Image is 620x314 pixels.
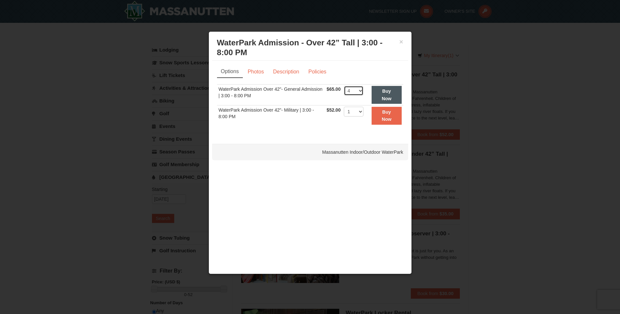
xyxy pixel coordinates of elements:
strong: Buy Now [382,109,392,122]
span: $65.00 [327,86,341,92]
span: $52.00 [327,107,341,113]
a: Description [269,66,303,78]
button: Buy Now [372,107,401,125]
a: Photos [243,66,268,78]
a: Options [217,66,243,78]
h3: WaterPark Admission - Over 42” Tall | 3:00 - 8:00 PM [217,38,403,57]
button: Buy Now [372,86,401,104]
button: × [399,39,403,45]
td: WaterPark Admission Over 42"- Military | 3:00 - 8:00 PM [217,105,325,126]
div: Massanutten Indoor/Outdoor WaterPark [212,144,408,160]
td: WaterPark Admission Over 42"- General Admission | 3:00 - 8:00 PM [217,85,325,105]
a: Policies [304,66,330,78]
strong: Buy Now [382,88,392,101]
